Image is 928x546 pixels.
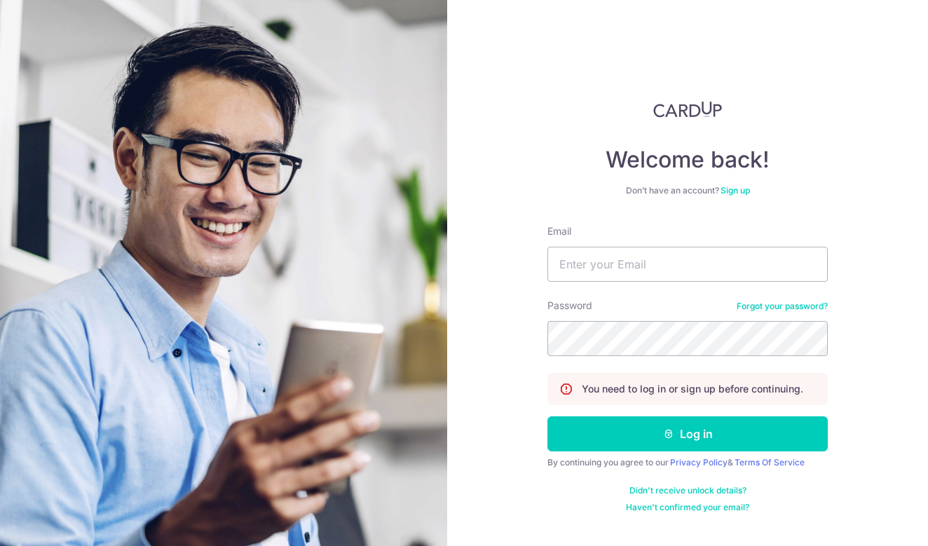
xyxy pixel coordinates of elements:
div: By continuing you agree to our & [547,457,828,468]
a: Terms Of Service [735,457,805,467]
a: Haven't confirmed your email? [626,502,749,513]
a: Forgot your password? [737,301,828,312]
label: Password [547,299,592,313]
button: Log in [547,416,828,451]
label: Email [547,224,571,238]
div: Don’t have an account? [547,185,828,196]
img: CardUp Logo [653,101,722,118]
input: Enter your Email [547,247,828,282]
p: You need to log in or sign up before continuing. [582,382,803,396]
a: Sign up [721,185,750,196]
h4: Welcome back! [547,146,828,174]
a: Didn't receive unlock details? [629,485,746,496]
a: Privacy Policy [670,457,728,467]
